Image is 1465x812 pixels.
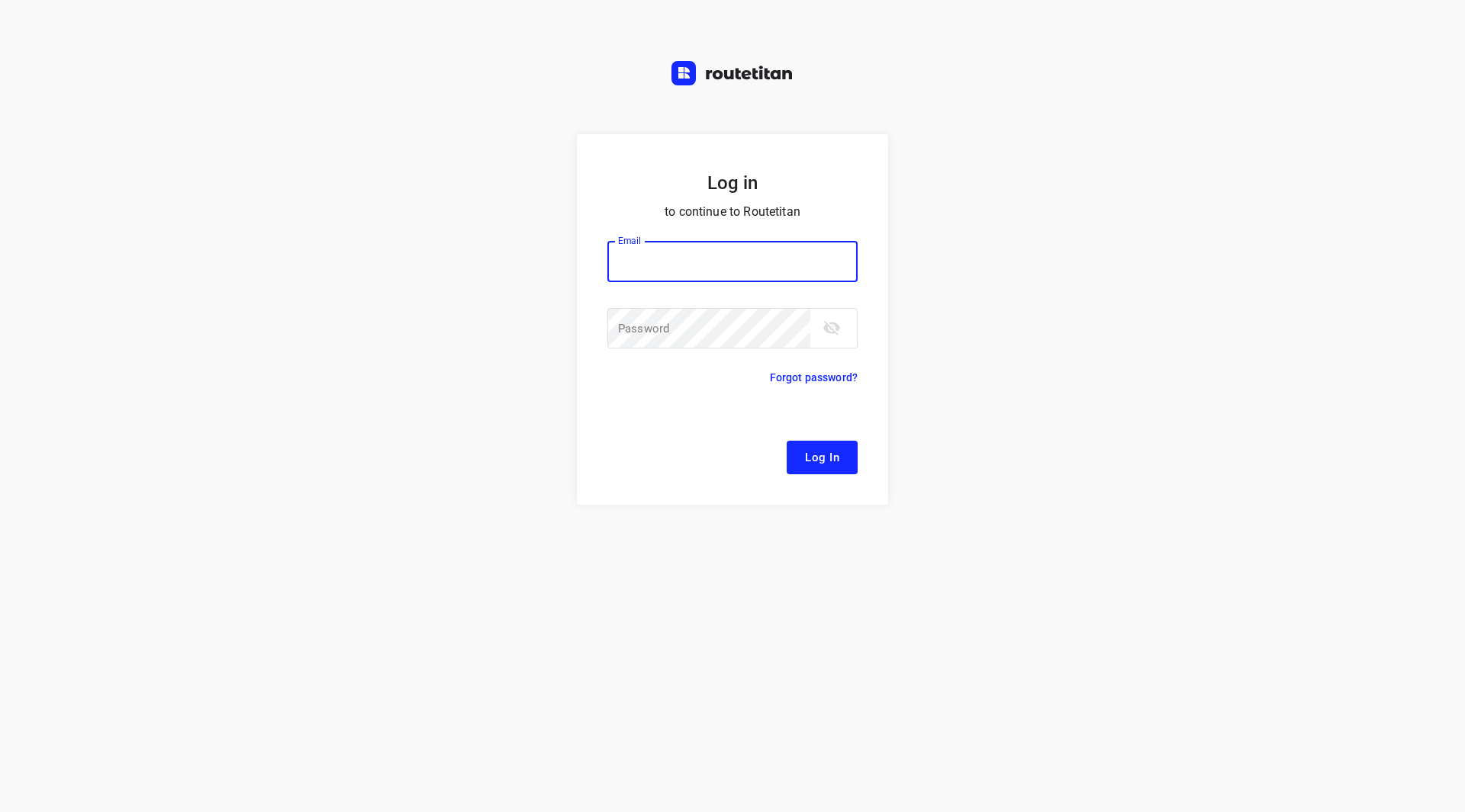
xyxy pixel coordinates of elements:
h5: Log in [607,171,858,195]
button: toggle password visibility [816,313,847,343]
button: Log In [787,441,858,474]
p: Forgot password? [770,368,858,387]
p: to continue to Routetitan [607,201,858,223]
span: Log In [805,448,839,467]
img: Routetitan [671,61,794,85]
